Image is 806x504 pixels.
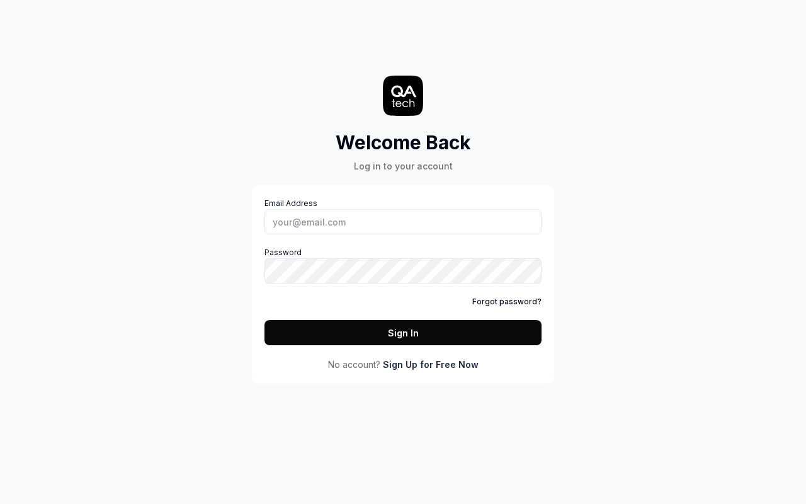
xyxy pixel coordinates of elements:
[264,209,542,234] input: Email Address
[472,296,542,307] a: Forgot password?
[264,258,542,283] input: Password
[328,358,380,371] span: No account?
[264,320,542,345] button: Sign In
[336,159,471,173] div: Log in to your account
[264,198,542,234] label: Email Address
[383,358,479,371] a: Sign Up for Free Now
[336,129,471,157] h2: Welcome Back
[264,247,542,283] label: Password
